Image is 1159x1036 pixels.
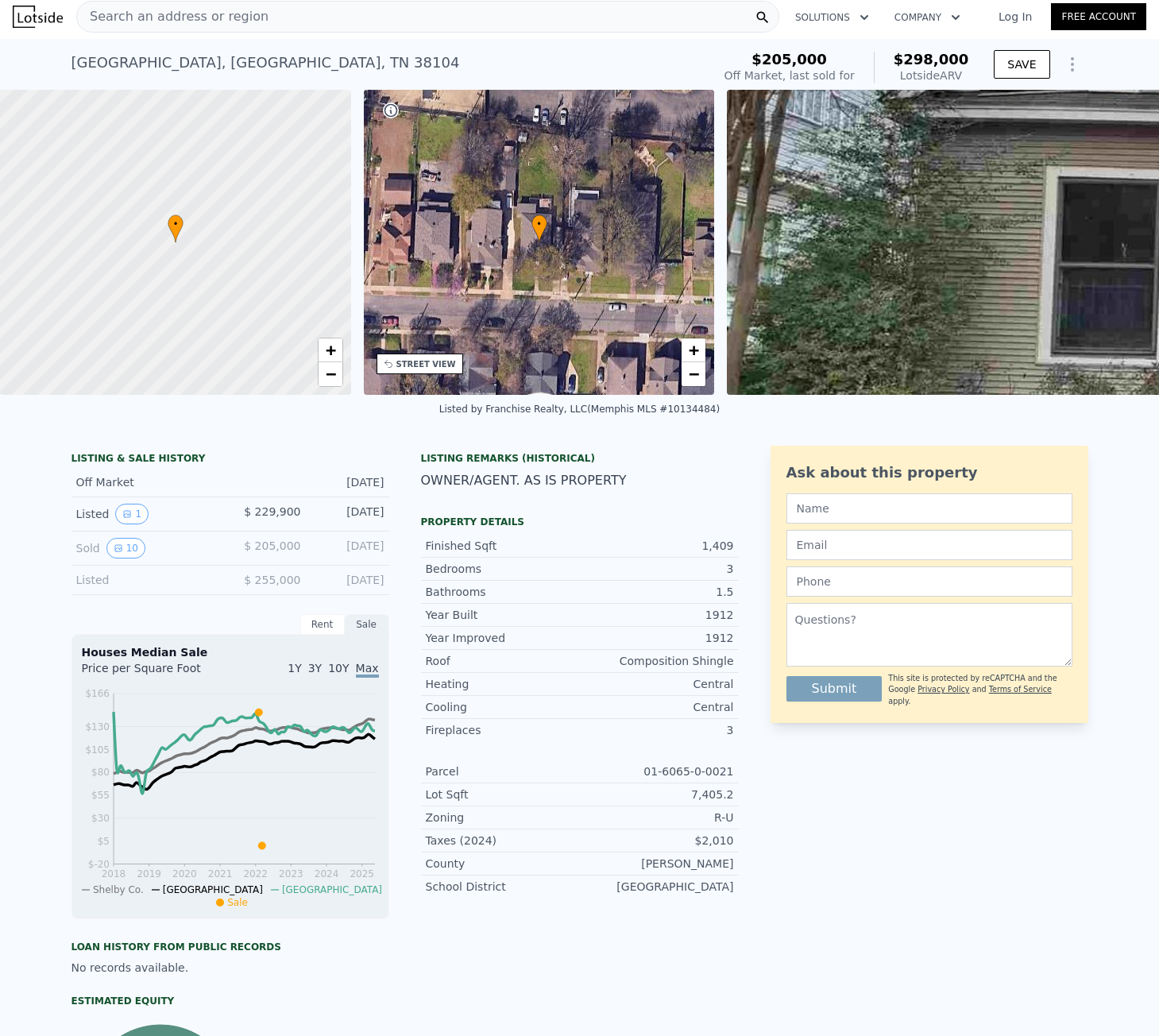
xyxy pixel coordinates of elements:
[426,856,580,872] div: County
[426,630,580,646] div: Year Improved
[82,644,379,660] div: Houses Median Sale
[76,538,218,559] div: Sold
[580,699,734,715] div: Central
[314,868,338,879] tspan: 2024
[77,7,269,26] span: Search an address or region
[786,462,1072,484] div: Ask about this property
[328,662,349,675] span: 10Y
[531,217,547,231] span: •
[244,505,300,518] span: $ 229,900
[918,685,969,694] a: Privacy Policy
[356,662,379,678] span: Max
[314,538,384,559] div: [DATE]
[580,833,734,849] div: $2,010
[531,215,547,242] div: •
[243,868,268,879] tspan: 2022
[894,51,969,68] span: $298,000
[426,833,580,849] div: Taxes (2024)
[244,574,300,586] span: $ 255,000
[97,836,109,847] tspan: $5
[580,763,734,779] div: 01-6065-0-0021
[580,879,734,895] div: [GEOGRAPHIC_DATA]
[580,538,734,554] div: 1,409
[13,6,63,28] img: Lotside
[580,787,734,802] div: 7,405.2
[426,722,580,738] div: Fireplaces
[580,810,734,825] div: R-U
[396,358,456,370] div: STREET VIEW
[426,538,580,554] div: Finished Sqft
[786,530,1072,560] input: Email
[91,790,110,801] tspan: $55
[76,474,218,490] div: Off Market
[314,572,384,588] div: [DATE]
[426,810,580,825] div: Zoning
[279,868,303,879] tspan: 2023
[325,364,335,384] span: −
[580,630,734,646] div: 1912
[115,504,149,524] button: View historical data
[682,362,705,386] a: Zoom out
[689,340,699,360] span: +
[439,404,720,415] div: Listed by Franchise Realty, LLC (Memphis MLS #10134484)
[71,995,389,1007] div: Estimated Equity
[580,561,734,577] div: 3
[93,884,144,895] span: Shelby Co.
[85,721,110,733] tspan: $130
[426,676,580,692] div: Heating
[87,859,109,870] tspan: $-20
[689,364,699,384] span: −
[168,217,184,231] span: •
[85,688,110,699] tspan: $166
[786,493,1072,524] input: Name
[172,868,197,879] tspan: 2020
[426,699,580,715] div: Cooling
[426,607,580,623] div: Year Built
[282,884,382,895] span: [GEOGRAPHIC_DATA]
[325,340,335,360] span: +
[319,338,342,362] a: Zoom in
[82,660,230,686] div: Price per Square Foot
[421,471,739,490] div: OWNER/AGENT. AS IS PROPERTY
[227,897,248,908] span: Sale
[319,362,342,386] a: Zoom out
[85,744,110,756] tspan: $105
[882,3,973,32] button: Company
[894,68,969,83] div: Lotside ARV
[91,813,110,824] tspan: $30
[71,960,389,976] div: No records available.
[300,614,345,635] div: Rent
[426,879,580,895] div: School District
[91,767,110,778] tspan: $80
[751,51,827,68] span: $205,000
[288,662,301,675] span: 1Y
[76,572,218,588] div: Listed
[786,566,1072,597] input: Phone
[76,504,218,524] div: Listed
[137,868,161,879] tspan: 2019
[207,868,232,879] tspan: 2021
[580,607,734,623] div: 1912
[580,584,734,600] div: 1.5
[71,52,460,74] div: [GEOGRAPHIC_DATA] , [GEOGRAPHIC_DATA] , TN 38104
[426,584,580,600] div: Bathrooms
[426,787,580,802] div: Lot Sqft
[101,868,126,879] tspan: 2018
[994,50,1049,79] button: SAVE
[426,653,580,669] div: Roof
[888,673,1072,707] div: This site is protected by reCAPTCHA and the Google and apply.
[786,676,883,702] button: Submit
[106,538,145,559] button: View historical data
[421,452,739,465] div: Listing Remarks (Historical)
[244,539,300,552] span: $ 205,000
[308,662,322,675] span: 3Y
[580,722,734,738] div: 3
[168,215,184,242] div: •
[989,685,1052,694] a: Terms of Service
[682,338,705,362] a: Zoom in
[426,561,580,577] div: Bedrooms
[1057,48,1088,80] button: Show Options
[782,3,882,32] button: Solutions
[71,941,389,953] div: Loan history from public records
[1051,3,1146,30] a: Free Account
